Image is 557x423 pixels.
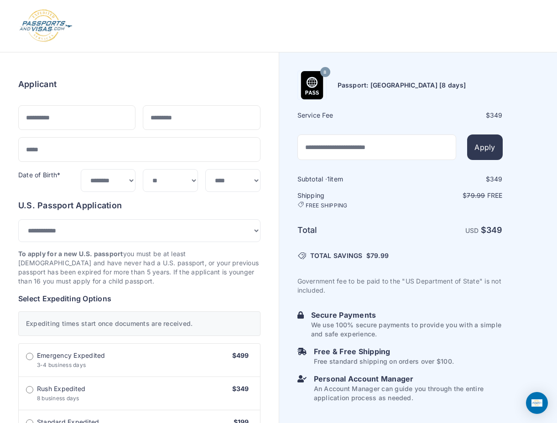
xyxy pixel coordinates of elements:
[297,224,399,237] h6: Total
[314,373,503,384] h6: Personal Account Manager
[297,175,399,184] h6: Subtotal · item
[401,175,503,184] div: $
[490,111,503,119] span: 349
[327,175,330,183] span: 1
[401,111,503,120] div: $
[467,191,485,199] span: 79.99
[19,9,73,43] img: Logo
[338,81,466,90] h6: Passport: [GEOGRAPHIC_DATA] [8 days]
[18,171,60,179] label: Date of Birth*
[232,351,249,359] span: $499
[298,71,326,99] img: Product Name
[490,175,503,183] span: 349
[526,392,548,414] div: Open Intercom Messenger
[401,191,503,200] p: $
[37,361,86,368] span: 3-4 business days
[37,384,85,393] span: Rush Expedited
[467,134,502,160] button: Apply
[18,249,260,286] p: you must be at least [DEMOGRAPHIC_DATA] and have never had a U.S. passport, or your previous pass...
[297,111,399,120] h6: Service Fee
[481,225,503,235] strong: $
[311,310,503,320] h6: Secure Payments
[18,311,260,336] div: Expediting times start once documents are received.
[465,227,479,234] span: USD
[323,67,326,78] span: 8
[297,191,399,209] h6: Shipping
[18,293,260,304] h6: Select Expediting Options
[314,384,503,402] p: An Account Manager can guide you through the entire application process as needed.
[306,202,348,209] span: FREE SHIPPING
[314,357,454,366] p: Free standard shipping on orders over $100.
[370,252,389,259] span: 79.99
[37,351,105,360] span: Emergency Expedited
[37,395,79,402] span: 8 business days
[18,78,57,91] h6: Applicant
[297,277,503,295] p: Government fee to be paid to the "US Department of State" is not included.
[310,251,363,260] span: TOTAL SAVINGS
[18,199,260,212] h6: U.S. Passport Application
[314,346,454,357] h6: Free & Free Shipping
[311,320,503,339] p: We use 100% secure payments to provide you with a simple and safe experience.
[487,191,503,199] span: Free
[18,250,123,258] strong: To apply for a new U.S. passport
[366,251,389,260] span: $
[486,225,503,235] span: 349
[232,385,249,392] span: $349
